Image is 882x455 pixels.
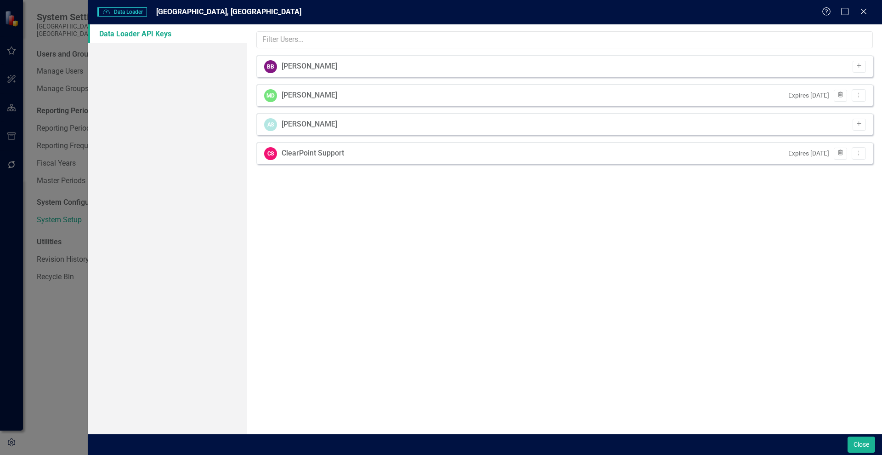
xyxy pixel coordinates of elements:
div: [PERSON_NAME] [282,90,337,101]
div: MD [264,89,277,102]
small: Expires [DATE] [788,91,829,100]
input: Filter Users... [256,31,873,48]
div: BB [264,60,277,73]
div: [PERSON_NAME] [282,61,337,72]
small: Expires [DATE] [788,149,829,158]
button: Close [848,437,875,453]
div: AS [264,118,277,131]
div: [PERSON_NAME] [282,119,337,130]
a: Data Loader API Keys [88,24,247,43]
span: [GEOGRAPHIC_DATA], [GEOGRAPHIC_DATA] [156,7,301,16]
div: ClearPoint Support [282,148,344,159]
div: CS [264,147,277,160]
span: Data Loader [97,7,147,17]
